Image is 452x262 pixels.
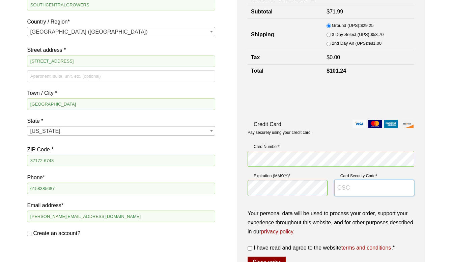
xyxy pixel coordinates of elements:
[27,17,215,26] label: Country / Region
[332,31,384,38] label: 3 Day Select (UPS):
[341,245,391,251] a: terms and conditions
[27,173,215,182] label: Phone
[368,120,382,128] img: mastercard
[248,141,414,201] fieldset: Payment Info
[27,27,215,36] span: Country / Region
[327,54,340,60] bdi: 0.00
[370,32,373,37] span: $
[352,120,366,128] img: visa
[248,130,414,136] p: Pay securely using your credit card.
[248,5,323,18] th: Subtotal
[248,18,323,51] th: Shipping
[27,126,215,136] span: Tennessee
[27,145,215,154] label: ZIP Code
[248,209,414,236] p: Your personal data will be used to process your order, support your experience throughout this we...
[27,45,215,54] label: Street address
[27,116,215,125] label: State
[384,120,398,128] img: amex
[261,229,293,234] a: privacy policy
[27,232,31,236] input: Create an account?
[27,126,215,136] span: State
[248,84,350,111] iframe: reCAPTCHA
[248,143,414,150] label: Card Number
[400,120,414,128] img: discover
[334,180,414,196] input: CSC
[27,55,215,67] input: House number and street name
[27,88,215,98] label: Town / City
[248,173,328,179] label: Expiration (MM/YY)
[334,173,414,179] label: Card Security Code
[332,40,382,47] label: 2nd Day Air (UPS):
[27,27,215,37] span: United States (US)
[248,51,323,64] th: Tax
[368,41,371,46] span: $
[33,230,80,236] span: Create an account?
[248,246,252,251] input: I have read and agree to the websiteterms and conditions *
[360,23,363,28] span: $
[27,201,215,210] label: Email address
[332,22,374,29] label: Ground (UPS):
[327,68,346,74] bdi: 101.24
[327,68,330,74] span: $
[370,32,384,37] bdi: 58.70
[327,9,343,14] bdi: 71.99
[27,70,215,82] input: Apartment, suite, unit, etc. (optional)
[248,120,414,129] label: Credit Card
[368,41,382,46] bdi: 81.00
[393,245,395,251] abbr: required
[327,54,330,60] span: $
[360,23,373,28] bdi: 29.25
[248,64,323,77] th: Total
[327,9,330,14] span: $
[254,245,391,251] span: I have read and agree to the website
